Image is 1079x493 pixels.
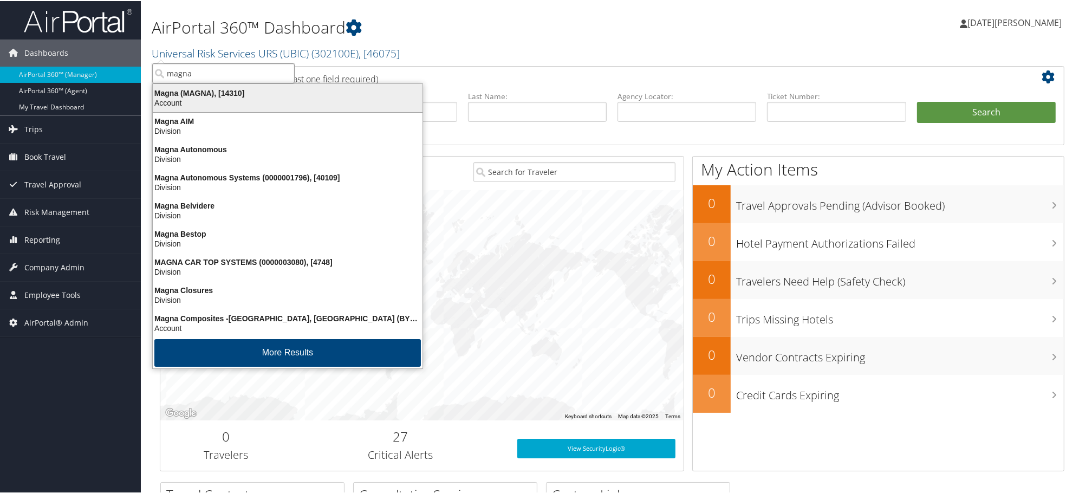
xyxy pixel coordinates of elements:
div: Division [146,125,429,135]
div: Division [146,210,429,219]
label: Ticket Number: [767,90,906,101]
div: Division [146,153,429,163]
button: Search [917,101,1056,122]
button: Keyboard shortcuts [565,412,612,419]
h1: AirPortal 360™ Dashboard [152,15,765,38]
span: , [ 46075 ] [359,45,400,60]
button: More Results [154,338,421,366]
h2: 0 [693,307,731,325]
span: Risk Management [24,198,89,225]
input: Search Accounts [152,62,295,82]
span: Dashboards [24,38,68,66]
div: MAGNA CAR TOP SYSTEMS (0000003080), [4748] [146,256,429,266]
div: Magna Autonomous Systems (0000001796), [40109] [146,172,429,181]
div: Division [146,266,429,276]
a: Terms (opens in new tab) [665,412,680,418]
a: View SecurityLogic® [517,438,675,457]
span: Travel Approval [24,170,81,197]
div: Magna Composites -[GEOGRAPHIC_DATA], [GEOGRAPHIC_DATA] (BYF-0000003076), [4576] [146,313,429,322]
a: 0Vendor Contracts Expiring [693,336,1064,374]
div: Magna Closures [146,284,429,294]
a: 0Travel Approvals Pending (Advisor Booked) [693,184,1064,222]
span: Reporting [24,225,60,252]
div: Account [146,97,429,107]
img: Google [163,405,199,419]
h2: Airtinerary Lookup [168,67,980,86]
h2: 0 [693,231,731,249]
img: airportal-logo.png [24,7,132,33]
h3: Trips Missing Hotels [736,306,1064,326]
a: [DATE][PERSON_NAME] [960,5,1072,38]
a: Universal Risk Services URS (UBIC) [152,45,400,60]
div: Magna (MAGNA), [14310] [146,87,429,97]
h2: 0 [693,382,731,401]
span: ( 302100E ) [311,45,359,60]
input: Search for Traveler [473,161,675,181]
h2: 0 [693,345,731,363]
h2: 0 [168,426,283,445]
span: Book Travel [24,142,66,170]
span: Employee Tools [24,281,81,308]
span: Trips [24,115,43,142]
div: Magna Belvidere [146,200,429,210]
h2: 0 [693,269,731,287]
h3: Critical Alerts [299,446,500,462]
div: Account [146,322,429,332]
h2: 0 [693,193,731,211]
span: Company Admin [24,253,84,280]
a: 0Hotel Payment Authorizations Failed [693,222,1064,260]
div: Magna Autonomous [146,144,429,153]
h3: Travelers Need Help (Safety Check) [736,268,1064,288]
a: Open this area in Google Maps (opens a new window) [163,405,199,419]
a: 0Travelers Need Help (Safety Check) [693,260,1064,298]
h3: Hotel Payment Authorizations Failed [736,230,1064,250]
div: Magna AIM [146,115,429,125]
div: Magna Bestop [146,228,429,238]
label: Agency Locator: [617,90,756,101]
label: Last Name: [468,90,607,101]
h3: Travelers [168,446,283,462]
h2: 27 [299,426,500,445]
div: Division [146,181,429,191]
span: (at least one field required) [275,72,378,84]
h1: My Action Items [693,157,1064,180]
h3: Travel Approvals Pending (Advisor Booked) [736,192,1064,212]
h3: Vendor Contracts Expiring [736,343,1064,364]
a: 0Trips Missing Hotels [693,298,1064,336]
span: Map data ©2025 [618,412,659,418]
div: Division [146,238,429,248]
a: 0Credit Cards Expiring [693,374,1064,412]
div: Division [146,294,429,304]
span: [DATE][PERSON_NAME] [967,16,1062,28]
span: AirPortal® Admin [24,308,88,335]
h3: Credit Cards Expiring [736,381,1064,402]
